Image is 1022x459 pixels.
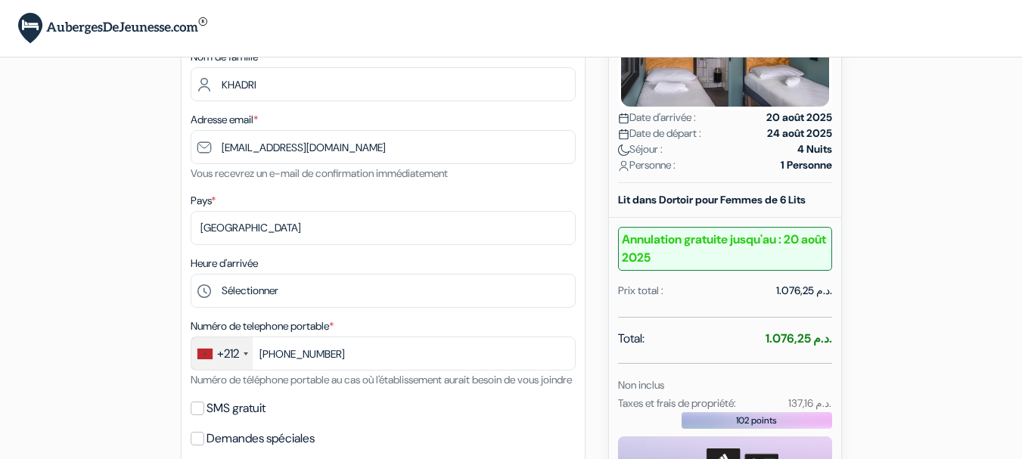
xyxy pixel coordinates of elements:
[207,398,266,419] label: SMS gratuit
[618,157,676,173] span: Personne :
[191,130,576,164] input: Entrer adresse e-mail
[191,112,258,128] label: Adresse email
[191,318,334,334] label: Numéro de telephone portable
[736,414,777,427] span: 102 points
[618,129,629,140] img: calendar.svg
[191,336,576,371] input: 650-123456
[191,67,576,101] input: Entrer le nom de famille
[618,144,629,156] img: moon.svg
[776,283,832,299] div: 1.076,25 د.م.
[618,283,663,299] div: Prix total :
[618,160,629,172] img: user_icon.svg
[766,330,832,346] strong: 1.076,25 د.م.
[618,330,645,348] span: Total:
[618,193,806,206] b: Lit dans Dortoir pour Femmes de 6 Lits
[191,256,258,271] label: Heure d'arrivée
[618,141,663,157] span: Séjour :
[618,378,664,392] small: Non inclus
[766,110,832,126] strong: 20 août 2025
[217,345,239,363] div: +212
[191,337,253,370] div: Morocco (‫المغرب‬‎): +212
[618,126,701,141] span: Date de départ :
[191,193,216,209] label: Pays
[207,428,315,449] label: Demandes spéciales
[788,396,831,410] small: 137,16 د.م.
[191,373,572,386] small: Numéro de téléphone portable au cas où l'établissement aurait besoin de vous joindre
[191,166,448,180] small: Vous recevrez un e-mail de confirmation immédiatement
[618,396,736,410] small: Taxes et frais de propriété:
[618,110,696,126] span: Date d'arrivée :
[767,126,832,141] strong: 24 août 2025
[797,141,832,157] strong: 4 Nuits
[618,113,629,124] img: calendar.svg
[618,227,832,271] b: Annulation gratuite jusqu'au : 20 août 2025
[18,13,207,44] img: AubergesDeJeunesse.com
[781,157,832,173] strong: 1 Personne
